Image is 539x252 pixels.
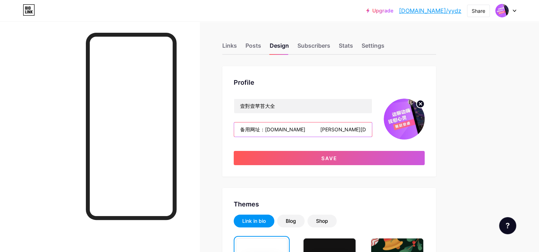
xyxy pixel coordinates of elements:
[270,41,289,54] div: Design
[321,155,337,161] span: Save
[384,99,425,140] img: yydz
[286,217,296,225] div: Blog
[297,41,330,54] div: Subscribers
[234,199,425,209] div: Themes
[234,151,425,165] button: Save
[234,99,372,113] input: Name
[495,4,509,17] img: yydz
[242,217,266,225] div: Link in bio
[222,41,237,54] div: Links
[245,41,261,54] div: Posts
[472,7,485,15] div: Share
[366,8,393,14] a: Upgrade
[362,41,384,54] div: Settings
[399,6,461,15] a: [DOMAIN_NAME]/yydz
[316,217,328,225] div: Shop
[339,41,353,54] div: Stats
[234,78,425,87] div: Profile
[234,122,372,137] input: Bio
